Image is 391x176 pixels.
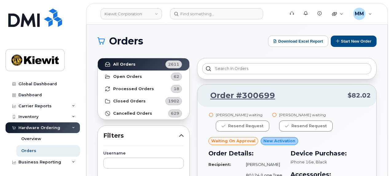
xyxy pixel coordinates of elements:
span: New Activation [263,138,295,144]
strong: Open Orders [113,74,142,79]
span: Orders [109,36,143,46]
button: Start New Order [331,36,377,47]
span: Filters [103,131,179,140]
a: Order #300699 [203,90,275,101]
a: Processed Orders18 [98,83,189,95]
span: Waiting On Approval [211,138,255,144]
a: All Orders2611 [98,58,189,71]
span: Resend request [228,123,263,129]
strong: Recipient: [208,162,231,167]
span: , Black [314,159,327,164]
span: 1902 [168,98,179,104]
button: Resend request [279,121,333,132]
span: 629 [171,110,179,116]
label: Username [103,151,184,155]
span: 62 [174,74,179,79]
span: Resend request [291,123,327,129]
strong: All Orders [113,62,136,67]
div: [PERSON_NAME] waiting [279,112,333,117]
h3: Device Purchase: [290,149,365,158]
span: 2611 [168,61,179,67]
input: Search in orders [202,63,371,74]
button: Resend request [216,121,269,132]
iframe: Messenger Launcher [364,149,386,171]
span: 18 [174,86,179,92]
strong: Cancelled Orders [113,111,152,116]
button: Download Excel Report [268,36,328,47]
span: iPhone 16e [290,159,314,164]
strong: Processed Orders [113,86,154,91]
a: Closed Orders1902 [98,95,189,107]
a: Cancelled Orders629 [98,107,189,120]
strong: Closed Orders [113,99,146,104]
h3: Order Details: [208,149,283,158]
div: [PERSON_NAME] waiting [216,112,269,117]
td: [PERSON_NAME] [240,159,283,170]
span: $82.02 [348,91,371,100]
a: Open Orders62 [98,71,189,83]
